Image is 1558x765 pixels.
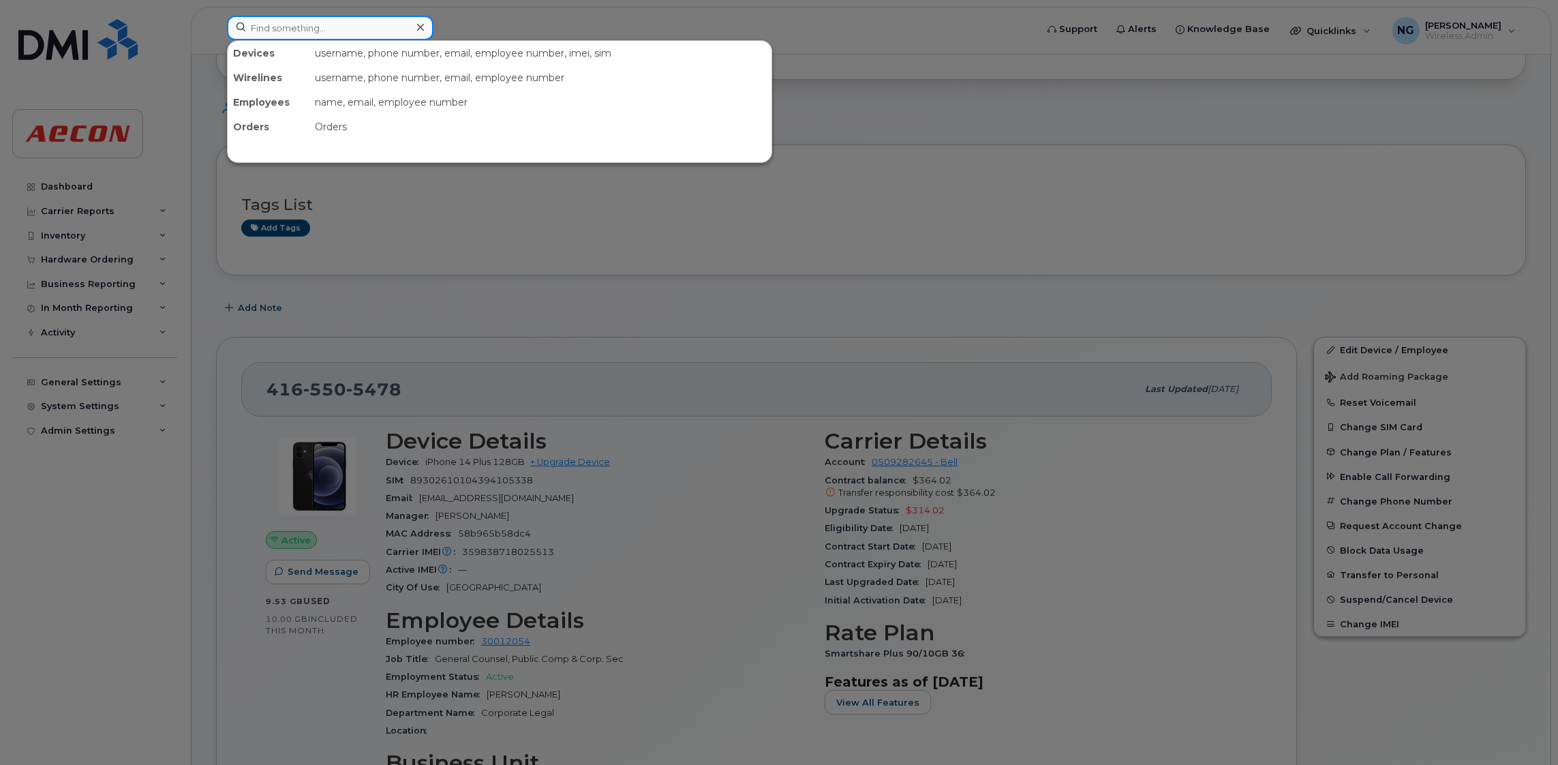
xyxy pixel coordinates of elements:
[309,65,772,90] div: username, phone number, email, employee number
[309,41,772,65] div: username, phone number, email, employee number, imei, sim
[309,90,772,115] div: name, email, employee number
[309,115,772,139] div: Orders
[228,41,309,65] div: Devices
[228,90,309,115] div: Employees
[228,115,309,139] div: Orders
[227,16,433,40] input: Find something...
[228,65,309,90] div: Wirelines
